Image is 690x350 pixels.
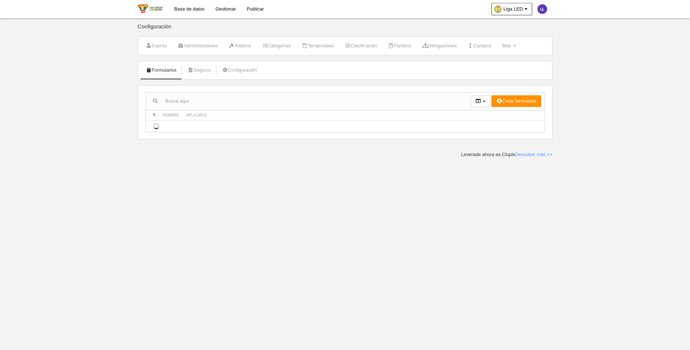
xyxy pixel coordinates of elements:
[491,3,532,15] a: Liga LED
[163,113,179,117] span: Nombre
[464,40,495,51] a: Campos
[418,40,461,51] a: Delegaciones
[502,43,511,48] span: Más
[538,4,547,14] img: c2l6ZT0zMHgzMCZmcz05JnRleHQ9TEwmYmc9NWUzNWIx.png
[515,152,553,157] a: Descubre más >>
[142,65,181,76] a: Formularios
[258,40,295,51] a: Categorías
[138,24,553,36] div: Configuración
[503,5,523,13] span: Liga LED
[461,151,553,158] div: Leverade ahora es Clupik
[183,65,215,76] a: Seguros
[498,40,520,51] a: Más
[491,95,541,107] button: Crear formulario
[225,40,255,51] a: Árbitros
[186,113,207,117] span: Aplicable
[146,96,471,107] input: Busca aquí
[341,40,381,51] a: Clasificación
[298,40,338,51] a: Temporadas
[174,40,222,51] a: Administradores
[142,40,171,51] a: Cuenta
[384,40,415,51] a: Partidos
[138,4,163,13] img: Liga LED
[218,65,261,76] a: Configuración
[494,5,502,13] img: Oa3ElrZntIAI.30x30.jpg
